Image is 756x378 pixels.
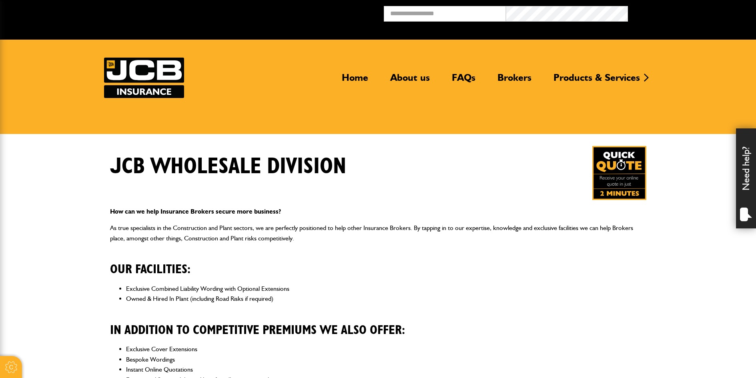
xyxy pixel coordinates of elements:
[336,72,374,90] a: Home
[547,72,646,90] a: Products & Services
[592,146,646,200] a: Get your insurance quote in just 2-minutes
[104,58,184,98] img: JCB Insurance Services logo
[110,250,646,277] h2: Our facilities:
[126,294,646,304] li: Owned & Hired In Plant (including Road Risks if required)
[736,128,756,228] div: Need help?
[384,72,436,90] a: About us
[110,223,646,243] p: As true specialists in the Construction and Plant sectors, we are perfectly positioned to help ot...
[126,284,646,294] li: Exclusive Combined Liability Wording with Optional Extensions
[628,6,750,18] button: Broker Login
[126,364,646,375] li: Instant Online Quotations
[104,58,184,98] a: JCB Insurance Services
[110,206,646,217] p: How can we help Insurance Brokers secure more business?
[592,146,646,200] img: Quick Quote
[126,354,646,365] li: Bespoke Wordings
[491,72,537,90] a: Brokers
[126,344,646,354] li: Exclusive Cover Extensions
[110,310,646,338] h2: In addition to competitive premiums we also offer:
[110,153,346,180] h1: JCB Wholesale Division
[446,72,481,90] a: FAQs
